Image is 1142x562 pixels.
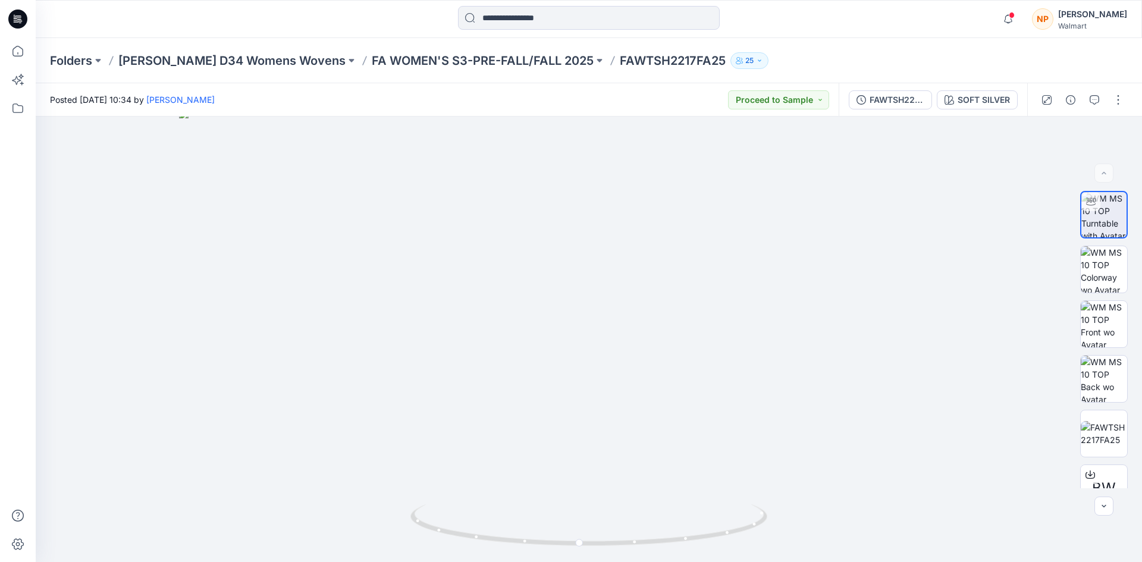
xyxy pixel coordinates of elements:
[849,90,932,109] button: FAWTSH2217FA25 ([DATE])
[179,109,999,562] img: eyJhbGciOiJIUzI1NiIsImtpZCI6IjAiLCJzbHQiOiJzZXMiLCJ0eXAiOiJKV1QifQ.eyJkYXRhIjp7InR5cGUiOiJzdG9yYW...
[730,52,768,69] button: 25
[1081,301,1127,347] img: WM MS 10 TOP Front wo Avatar
[1081,192,1127,237] img: WM MS 10 TOP Turntable with Avatar
[870,93,924,106] div: FAWTSH2217FA25 ([DATE])
[1081,421,1127,446] img: FAWTSH2217FA25
[50,93,215,106] span: Posted [DATE] 10:34 by
[958,93,1010,106] div: SOFT SILVER
[745,54,754,67] p: 25
[1092,478,1116,499] span: BW
[50,52,92,69] a: Folders
[1081,356,1127,402] img: WM MS 10 TOP Back wo Avatar
[372,52,594,69] a: FA WOMEN'S S3-PRE-FALL/FALL 2025
[1081,246,1127,293] img: WM MS 10 TOP Colorway wo Avatar
[1061,90,1080,109] button: Details
[1058,7,1127,21] div: [PERSON_NAME]
[620,52,726,69] p: FAWTSH2217FA25
[1058,21,1127,30] div: Walmart
[1032,8,1053,30] div: NP
[118,52,346,69] a: [PERSON_NAME] D34 Womens Wovens
[146,95,215,105] a: [PERSON_NAME]
[937,90,1018,109] button: SOFT SILVER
